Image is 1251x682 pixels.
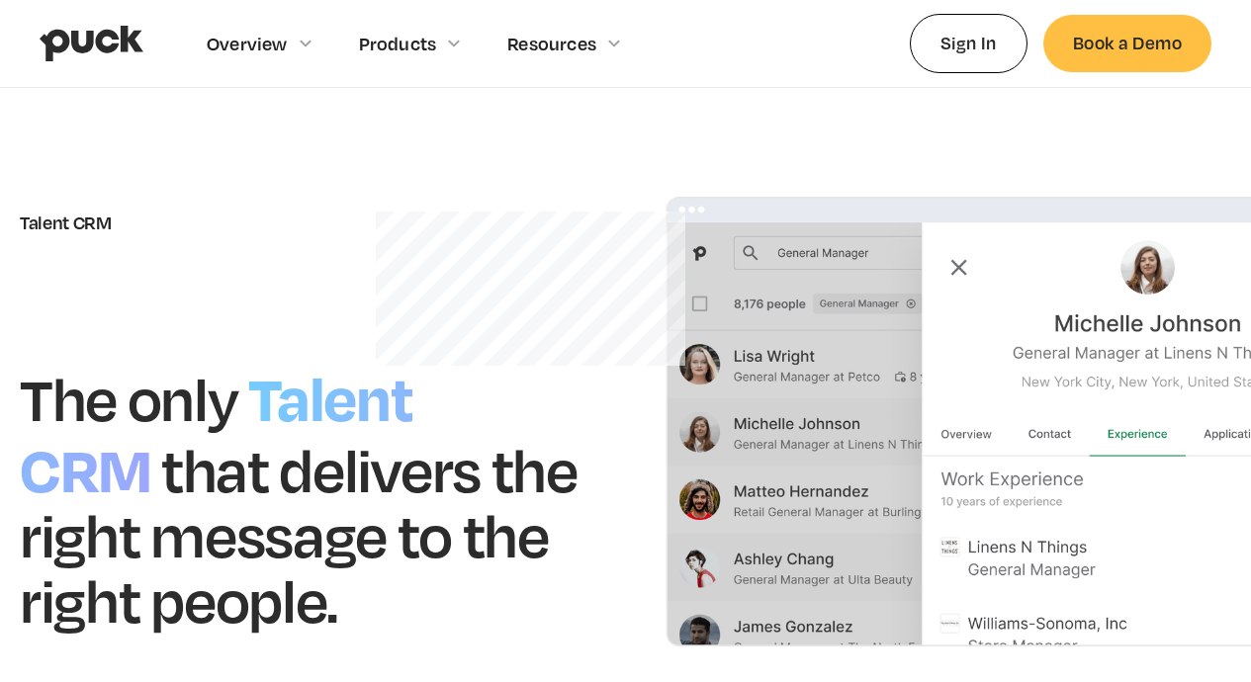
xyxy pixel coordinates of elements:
h1: The only [20,361,238,435]
div: Overview [207,33,288,54]
div: Talent CRM [20,212,586,233]
a: Sign In [910,14,1028,72]
div: Resources [507,33,596,54]
div: Products [359,33,437,54]
a: Book a Demo [1043,15,1211,71]
h1: Talent CRM [20,353,412,509]
h1: that delivers the right message to the right people. [20,432,578,637]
